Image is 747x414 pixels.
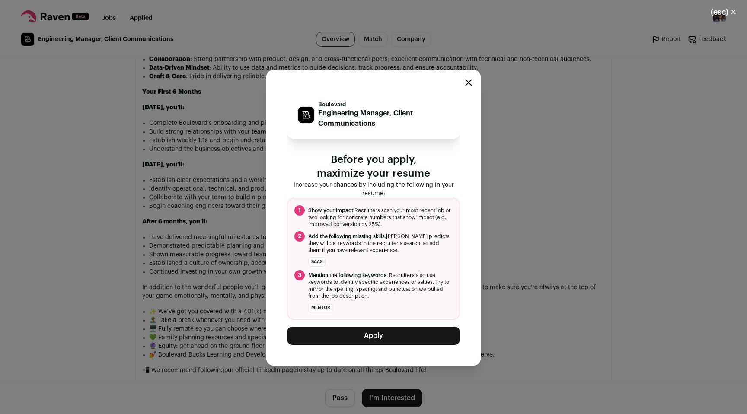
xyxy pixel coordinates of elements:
[318,101,450,108] p: Boulevard
[308,257,326,267] li: SaaS
[465,79,472,86] button: Close modal
[287,327,460,345] button: Apply
[308,234,386,239] span: Add the following missing skills.
[308,233,453,254] span: [PERSON_NAME] predicts they will be keywords in the recruiter's search, so add them if you have r...
[308,207,453,228] span: Recruiters scan your most recent job or two looking for concrete numbers that show impact (e.g., ...
[700,3,747,22] button: Close modal
[308,208,354,213] span: Show your impact.
[318,108,450,129] p: Engineering Manager, Client Communications
[294,270,305,280] span: 3
[294,231,305,242] span: 2
[308,272,453,299] span: . Recruiters also use keywords to identify specific experiences or values. Try to mirror the spel...
[294,205,305,216] span: 1
[298,107,314,123] img: f6212736f94d474d6b57d3888104cbc720eedca002415545c9783f33a40c45ea.png
[287,153,460,181] p: Before you apply, maximize your resume
[308,273,386,278] span: Mention the following keywords
[287,181,460,198] p: Increase your chances by including the following in your resume:
[308,303,333,312] li: mentor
